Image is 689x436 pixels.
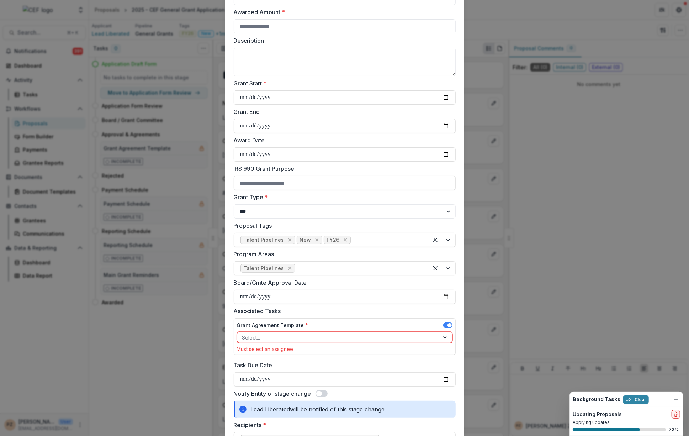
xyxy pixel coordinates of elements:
label: Grant Start [234,79,451,88]
div: Remove Talent Pipelines [286,236,293,243]
div: Remove FY26 [342,236,349,243]
div: Lead Liberated will be notified of this stage change [234,401,456,418]
div: Must select an assignee [237,346,452,352]
h2: Updating Proposals [573,411,622,417]
label: Grant Type [234,193,451,201]
span: New [300,237,311,243]
button: delete [672,410,680,419]
label: Notify Entity of stage change [234,389,311,398]
div: Clear selected options [430,263,441,274]
label: IRS 990 Grant Purpose [234,164,451,173]
label: Grant End [234,107,451,116]
div: Remove Talent Pipelines [286,265,293,272]
label: Program Areas [234,250,451,258]
span: Talent Pipelines [244,237,284,243]
label: Awarded Amount [234,8,451,16]
label: Task Due Date [234,361,451,369]
label: Award Date [234,136,451,145]
p: 72 % [669,426,680,433]
div: Remove New [313,236,320,243]
label: Recipients [234,421,451,429]
p: Applying updates [573,419,680,426]
span: Talent Pipelines [244,266,284,272]
label: Associated Tasks [234,307,451,315]
label: Grant Agreement Template [237,321,308,329]
label: Description [234,36,451,45]
label: Board/Cmte Approval Date [234,278,451,287]
h2: Background Tasks [573,396,620,403]
div: Clear selected options [430,234,441,246]
button: Clear [623,395,649,404]
span: FY26 [327,237,340,243]
button: Dismiss [672,395,680,404]
label: Proposal Tags [234,221,451,230]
